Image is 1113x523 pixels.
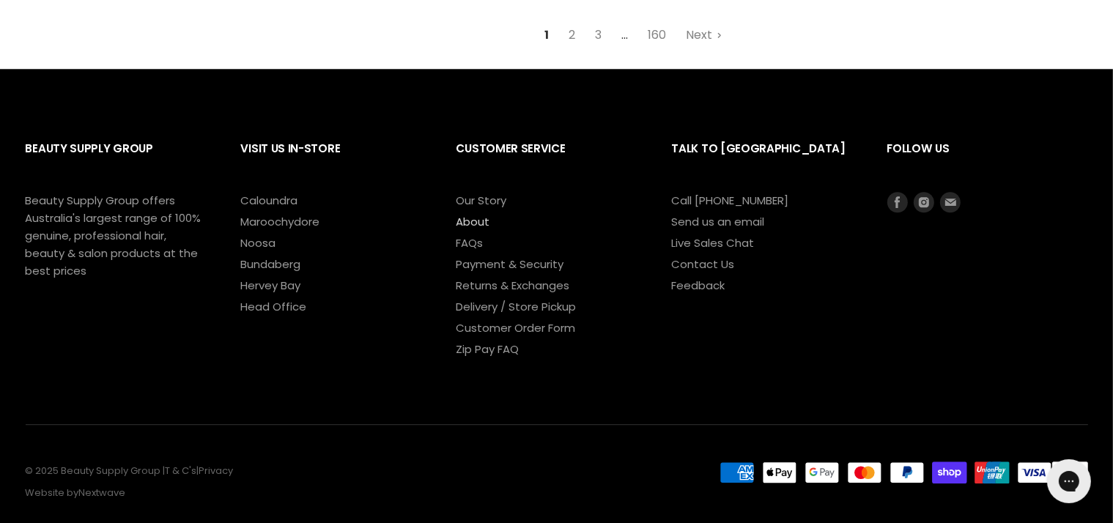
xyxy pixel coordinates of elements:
a: 3 [588,22,610,48]
a: Payment & Security [456,256,564,272]
a: Caloundra [241,193,298,208]
a: Feedback [672,278,725,293]
h2: Beauty Supply Group [26,130,212,191]
a: Zip Pay FAQ [456,341,519,357]
a: Contact Us [672,256,735,272]
a: Delivery / Store Pickup [456,299,577,314]
p: © 2025 Beauty Supply Group | | Website by [26,466,654,499]
a: Send us an email [672,214,765,229]
a: About [456,214,490,229]
a: Nextwave [79,486,126,500]
a: Noosa [241,235,276,251]
a: Next [678,22,731,48]
span: ... [614,22,637,48]
a: Privacy [199,464,234,478]
h2: Visit Us In-Store [241,130,427,191]
iframe: Gorgias live chat messenger [1040,454,1098,508]
a: Our Story [456,193,507,208]
h2: Talk to [GEOGRAPHIC_DATA] [672,130,858,191]
a: Hervey Bay [241,278,301,293]
h2: Follow us [887,130,1088,191]
a: Call [PHONE_NUMBER] [672,193,789,208]
a: Returns & Exchanges [456,278,570,293]
a: Live Sales Chat [672,235,755,251]
a: T & C's [166,464,197,478]
span: 1 [537,22,558,48]
a: Head Office [241,299,307,314]
h2: Customer Service [456,130,643,191]
p: Beauty Supply Group offers Australia's largest range of 100% genuine, professional hair, beauty &... [26,192,201,280]
a: Bundaberg [241,256,301,272]
a: Customer Order Form [456,320,576,335]
a: 2 [561,22,584,48]
a: FAQs [456,235,484,251]
a: Maroochydore [241,214,320,229]
a: 160 [640,22,675,48]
